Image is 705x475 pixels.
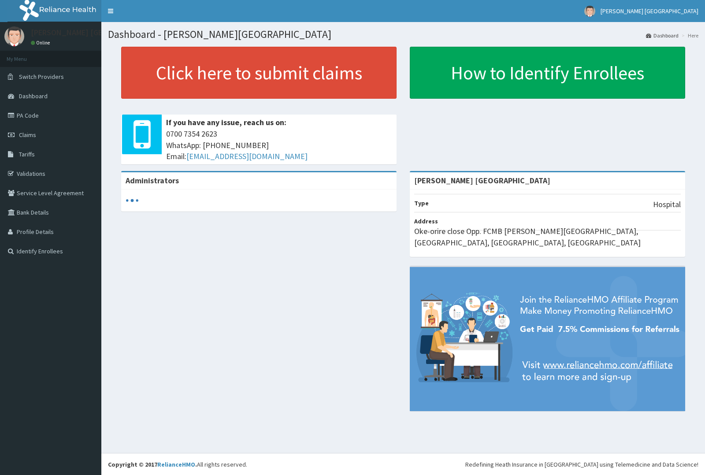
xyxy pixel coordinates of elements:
[19,92,48,100] span: Dashboard
[414,217,438,225] b: Address
[19,150,35,158] span: Tariffs
[166,117,286,127] b: If you have any issue, reach us on:
[414,175,550,186] strong: [PERSON_NAME] [GEOGRAPHIC_DATA]
[19,131,36,139] span: Claims
[19,73,64,81] span: Switch Providers
[186,151,308,161] a: [EMAIL_ADDRESS][DOMAIN_NAME]
[157,460,195,468] a: RelianceHMO
[108,29,698,40] h1: Dashboard - [PERSON_NAME][GEOGRAPHIC_DATA]
[414,199,429,207] b: Type
[679,32,698,39] li: Here
[601,7,698,15] span: [PERSON_NAME] [GEOGRAPHIC_DATA]
[31,40,52,46] a: Online
[414,226,681,248] p: Oke-orire close Opp. FCMB [PERSON_NAME][GEOGRAPHIC_DATA], [GEOGRAPHIC_DATA], [GEOGRAPHIC_DATA], [...
[653,199,681,210] p: Hospital
[166,128,392,162] span: 0700 7354 2623 WhatsApp: [PHONE_NUMBER] Email:
[31,29,163,37] p: [PERSON_NAME] [GEOGRAPHIC_DATA]
[465,460,698,469] div: Redefining Heath Insurance in [GEOGRAPHIC_DATA] using Telemedicine and Data Science!
[108,460,197,468] strong: Copyright © 2017 .
[646,32,679,39] a: Dashboard
[121,47,397,99] a: Click here to submit claims
[126,194,139,207] svg: audio-loading
[584,6,595,17] img: User Image
[4,26,24,46] img: User Image
[410,47,685,99] a: How to Identify Enrollees
[126,175,179,186] b: Administrators
[410,267,685,411] img: provider-team-banner.png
